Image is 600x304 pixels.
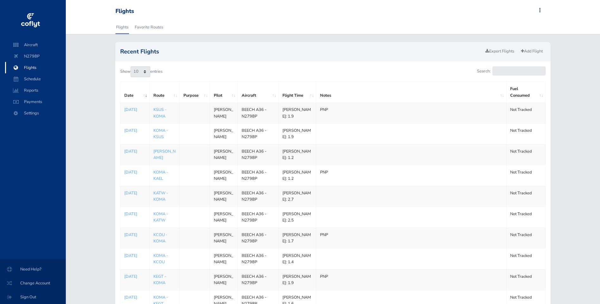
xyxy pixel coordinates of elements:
td: [PERSON_NAME] [210,207,238,228]
td: [PERSON_NAME] [210,228,238,248]
td: PNP [316,103,506,124]
a: [DATE] [124,127,145,134]
a: Favorite Routes [134,20,164,34]
a: KOMA - KATW [153,211,168,223]
td: [PERSON_NAME]: 1.9 [279,124,316,144]
input: Search: [492,66,546,76]
a: [DATE] [124,273,145,280]
td: BEECH A36 - N2798P [238,207,279,228]
td: BEECH A36 - N2798P [238,124,279,144]
td: BEECH A36 - N2798P [238,269,279,290]
label: Show entries [120,66,163,77]
td: Not Tracked [506,207,546,228]
div: Flights [115,8,134,15]
select: Showentries [131,66,150,77]
a: KEGT - KOMA [153,274,166,286]
a: KATW - KOMA [153,190,168,202]
td: Not Tracked [506,269,546,290]
td: PNP [316,269,506,290]
a: [DATE] [124,232,145,238]
td: [PERSON_NAME] [210,269,238,290]
th: Purpose: activate to sort column ascending [180,82,210,103]
a: [DATE] [124,148,145,155]
th: Route: activate to sort column ascending [149,82,180,103]
td: Not Tracked [506,186,546,207]
a: Export Flights [483,47,517,56]
td: [PERSON_NAME]: 1.7 [279,228,316,248]
th: Flight Time: activate to sort column ascending [279,82,316,103]
td: BEECH A36 - N2798P [238,228,279,248]
td: [PERSON_NAME]: 2.7 [279,186,316,207]
a: Add Flight [518,47,546,56]
td: [PERSON_NAME]: 1.2 [279,144,316,165]
h2: Recent Flights [120,49,483,54]
td: BEECH A36 - N2798P [238,144,279,165]
td: [PERSON_NAME]: 2.5 [279,207,316,228]
td: Not Tracked [506,103,546,124]
span: Need Help? [8,264,58,275]
a: Flights [115,20,129,34]
span: Schedule [11,73,59,85]
a: [DATE] [124,190,145,196]
label: Search: [477,66,546,76]
span: Change Account [8,277,58,289]
td: Not Tracked [506,144,546,165]
a: [DATE] [124,252,145,259]
a: [DATE] [124,106,145,113]
td: [PERSON_NAME] [210,124,238,144]
th: Pilot: activate to sort column ascending [210,82,238,103]
td: BEECH A36 - N2798P [238,165,279,186]
td: BEECH A36 - N2798P [238,248,279,269]
a: [PERSON_NAME] [153,149,176,161]
span: N2798P [11,51,59,62]
th: Notes: activate to sort column ascending [316,82,506,103]
span: Payments [11,96,59,107]
td: [PERSON_NAME] [210,165,238,186]
td: [PERSON_NAME]: 1.9 [279,269,316,290]
span: Reports [11,85,59,96]
img: coflyt logo [20,11,41,30]
a: KSUS - KOMA [153,107,166,119]
span: Aircraft [11,39,59,51]
td: [PERSON_NAME]: 1.2 [279,165,316,186]
td: [PERSON_NAME]: 1.4 [279,248,316,269]
td: BEECH A36 - N2798P [238,186,279,207]
td: [PERSON_NAME] [210,103,238,124]
td: [PERSON_NAME] [210,144,238,165]
td: Not Tracked [506,124,546,144]
td: Not Tracked [506,248,546,269]
a: KOMA - KSUS [153,128,168,140]
td: PNP [316,228,506,248]
td: BEECH A36 - N2798P [238,103,279,124]
td: [PERSON_NAME] [210,248,238,269]
a: KOMA - KCOU [153,253,168,265]
span: Flights [11,62,59,73]
a: [DATE] [124,294,145,301]
a: KCOU - KOMA [153,232,167,244]
td: Not Tracked [506,165,546,186]
td: PNP [316,165,506,186]
span: Sign Out [8,291,58,303]
td: [PERSON_NAME] [210,186,238,207]
th: Date: activate to sort column ascending [120,82,149,103]
th: Fuel Consumed: activate to sort column ascending [506,82,546,103]
th: Aircraft: activate to sort column ascending [238,82,279,103]
a: [DATE] [124,169,145,175]
a: KOMA - KAEL [153,169,168,181]
td: Not Tracked [506,228,546,248]
span: Settings [11,107,59,119]
td: [PERSON_NAME]: 1.9 [279,103,316,124]
a: [DATE] [124,211,145,217]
